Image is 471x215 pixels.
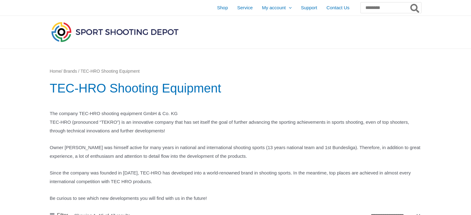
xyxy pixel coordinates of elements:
button: Search [409,2,421,13]
a: Home [50,69,61,74]
p: Owner [PERSON_NAME] was himself active for many years in national and international shooting spor... [50,143,421,161]
nav: Breadcrumb [50,67,421,75]
p: Since the company was founded in [DATE], TEC-HRO has developed into a world-renowned brand in sho... [50,169,421,186]
h1: TEC-HRO Shooting Equipment [50,80,421,97]
p: The company TEC-HRO shooting equipment GmbH & Co. KG TEC-HRO (pronounced “TEKRO”) is an innovativ... [50,109,421,135]
img: Sport Shooting Depot [50,20,180,43]
p: Be curious to see which new developments you will find with us in the future! [50,194,421,203]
